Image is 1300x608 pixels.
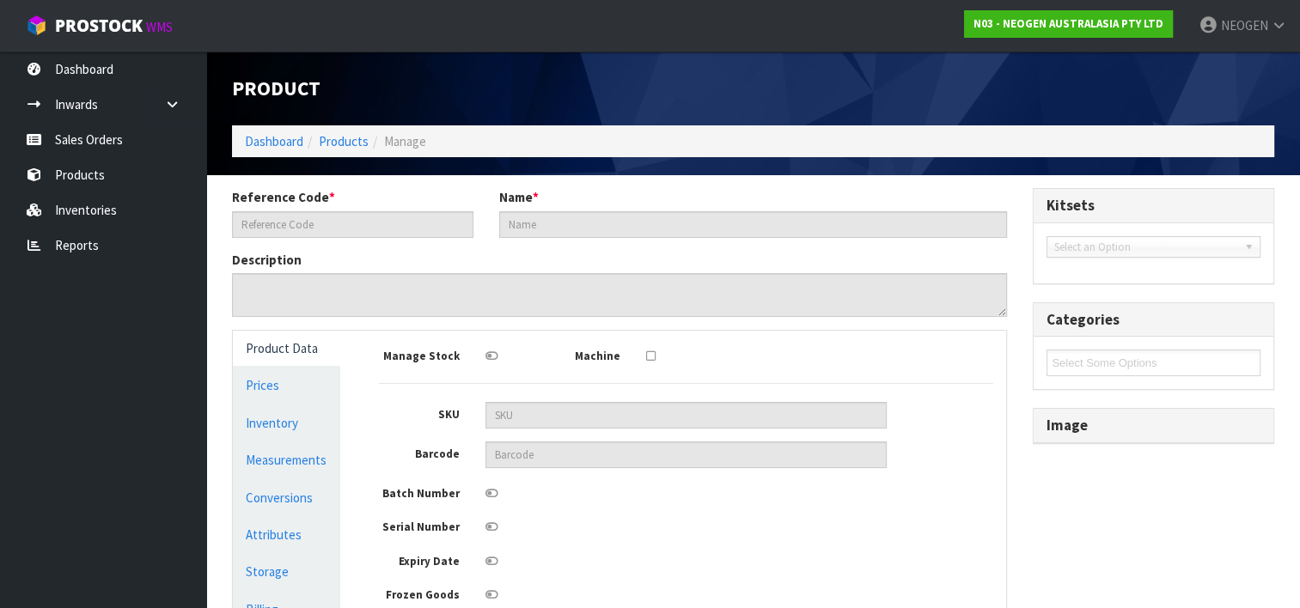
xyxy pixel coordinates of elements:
[233,480,340,515] a: Conversions
[1054,237,1237,258] span: Select an Option
[973,16,1163,31] strong: N03 - NEOGEN AUSTRALASIA PTY LTD
[1047,417,1260,434] h3: Image
[485,441,887,468] input: Barcode
[232,211,473,238] input: Reference Code
[26,15,47,36] img: cube-alt.png
[1047,198,1260,214] h3: Kitsets
[384,133,426,149] span: Manage
[232,76,320,100] span: Product
[232,188,335,206] label: Reference Code
[366,582,473,604] label: Frozen Goods
[499,211,1007,238] input: Name
[526,344,632,365] label: Machine
[232,251,302,269] label: Description
[146,19,173,35] small: WMS
[366,441,473,463] label: Barcode
[366,514,473,536] label: Serial Number
[485,402,887,429] input: SKU
[1047,312,1260,328] h3: Categories
[319,133,369,149] a: Products
[55,15,143,37] span: ProStock
[366,344,473,365] label: Manage Stock
[233,517,340,552] a: Attributes
[366,402,473,423] label: SKU
[233,405,340,441] a: Inventory
[1221,17,1268,33] span: NEOGEN
[233,368,340,403] a: Prices
[499,188,539,206] label: Name
[233,442,340,477] a: Measurements
[233,554,340,589] a: Storage
[366,481,473,502] label: Batch Number
[366,549,473,570] label: Expiry Date
[245,133,303,149] a: Dashboard
[233,331,340,366] a: Product Data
